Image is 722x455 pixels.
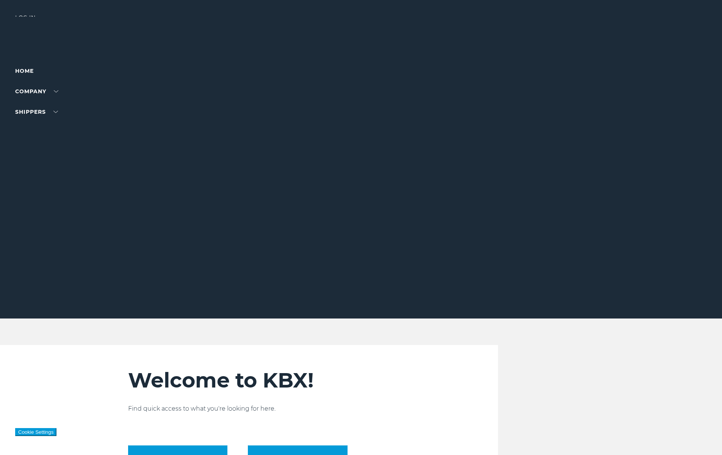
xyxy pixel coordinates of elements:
a: Home [15,67,34,74]
a: Company [15,88,58,95]
p: Find quick access to what you're looking for here. [128,404,453,413]
a: SHIPPERS [15,108,58,115]
h2: Welcome to KBX! [128,368,453,393]
img: arrow [41,17,45,19]
div: Log in [15,15,45,26]
button: Cookie Settings [15,428,56,436]
img: kbx logo [333,15,390,49]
